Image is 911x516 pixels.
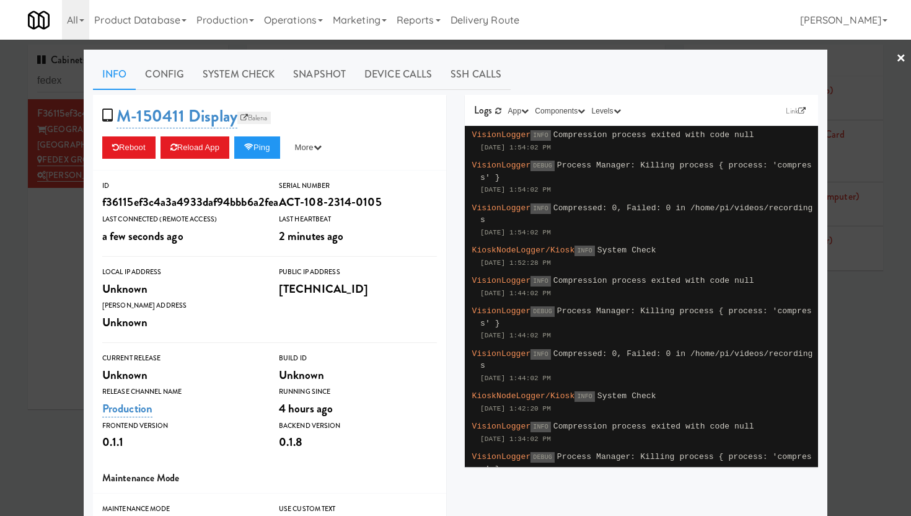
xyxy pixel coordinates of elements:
img: Micromart [28,9,50,31]
div: 0.1.1 [102,432,260,453]
button: Reload App [161,136,229,159]
a: Info [93,59,136,90]
span: INFO [530,130,550,141]
div: Backend Version [279,420,437,432]
span: [DATE] 1:44:02 PM [480,332,551,339]
span: VisionLogger [472,203,531,213]
div: [PERSON_NAME] Address [102,300,260,312]
div: Current Release [102,352,260,365]
button: Reboot [102,136,156,159]
span: VisionLogger [472,422,531,431]
span: System Check [597,391,656,401]
button: Components [532,105,588,117]
span: [DATE] 1:44:02 PM [480,290,551,297]
a: SSH Calls [441,59,511,90]
a: Link [783,105,809,117]
div: Unknown [102,312,260,333]
a: Balena [237,112,271,124]
span: 2 minutes ago [279,228,343,244]
span: Process Manager: Killing process { process: 'compress' } [480,452,812,474]
div: 0.1.8 [279,432,437,453]
span: [DATE] 1:52:28 PM [480,259,551,267]
span: [DATE] 1:44:02 PM [480,375,551,382]
a: Device Calls [355,59,441,90]
a: Production [102,400,152,417]
span: Maintenance Mode [102,471,180,485]
span: System Check [597,246,656,255]
span: [DATE] 1:34:02 PM [480,435,551,443]
div: Release Channel Name [102,386,260,398]
button: App [505,105,532,117]
div: Maintenance Mode [102,503,260,515]
span: VisionLogger [472,452,531,461]
span: Logs [474,103,492,117]
span: Process Manager: Killing process { process: 'compress' } [480,306,812,328]
span: 4 hours ago [279,400,333,417]
span: KioskNodeLogger/Kiosk [472,246,575,255]
div: Unknown [102,365,260,386]
span: INFO [574,246,594,256]
div: Build Id [279,352,437,365]
span: Compression process exited with code null [553,130,754,140]
span: Compressed: 0, Failed: 0 in /home/pi/videos/recordings [480,349,813,371]
span: VisionLogger [472,161,531,170]
span: [DATE] 1:42:20 PM [480,405,551,412]
button: More [285,136,332,159]
span: [DATE] 1:54:02 PM [480,186,551,193]
span: INFO [530,203,550,214]
span: DEBUG [530,161,555,171]
span: INFO [530,276,550,287]
span: [DATE] 1:54:02 PM [480,144,551,151]
span: KioskNodeLogger/Kiosk [472,391,575,401]
div: [TECHNICAL_ID] [279,278,437,300]
span: VisionLogger [472,276,531,285]
div: ID [102,180,260,192]
a: Config [136,59,193,90]
div: f36115ef3c4a3a4933daf94bbb6a2fea [102,192,260,213]
span: [DATE] 1:54:02 PM [480,229,551,236]
span: Process Manager: Killing process { process: 'compress' } [480,161,812,182]
div: Public IP Address [279,266,437,278]
span: Compression process exited with code null [553,422,754,431]
div: Unknown [279,365,437,386]
span: INFO [574,391,594,402]
div: Unknown [102,278,260,300]
div: Local IP Address [102,266,260,278]
span: Compressed: 0, Failed: 0 in /home/pi/videos/recordings [480,203,813,225]
div: Last Heartbeat [279,213,437,226]
span: Compression process exited with code null [553,276,754,285]
span: VisionLogger [472,130,531,140]
div: Running Since [279,386,437,398]
div: ACT-108-2314-0105 [279,192,437,213]
a: M-150411 Display [117,104,237,128]
span: VisionLogger [472,349,531,358]
div: Use Custom Text [279,503,437,515]
button: Ping [234,136,280,159]
a: × [896,40,906,78]
div: Last Connected (Remote Access) [102,213,260,226]
div: Serial Number [279,180,437,192]
a: System Check [193,59,284,90]
span: VisionLogger [472,306,531,316]
span: a few seconds ago [102,228,183,244]
a: Snapshot [284,59,355,90]
span: DEBUG [530,306,555,317]
button: Levels [588,105,623,117]
div: Frontend Version [102,420,260,432]
span: INFO [530,422,550,432]
span: DEBUG [530,452,555,463]
span: INFO [530,349,550,360]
